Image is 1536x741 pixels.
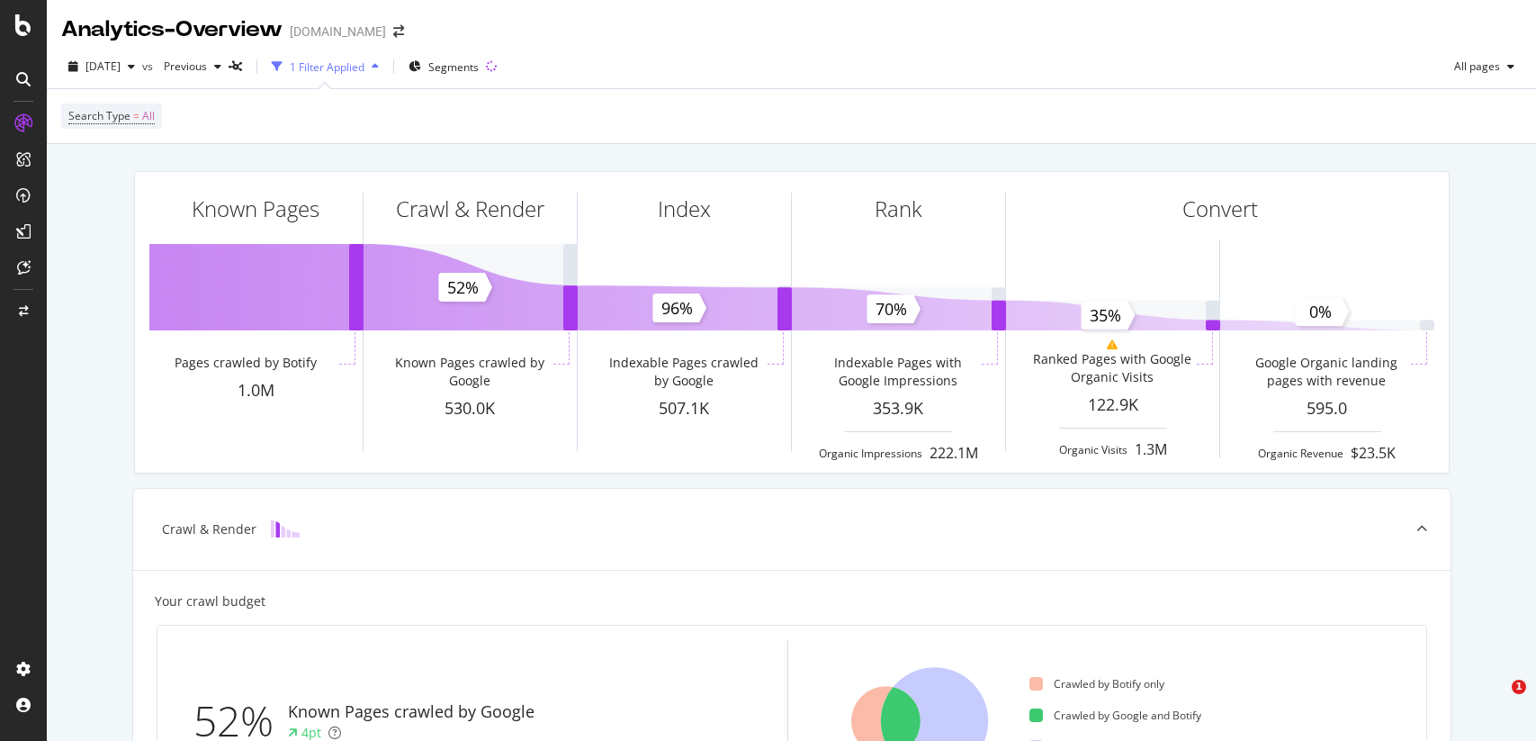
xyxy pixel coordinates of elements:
[658,194,711,224] div: Index
[142,104,155,129] span: All
[817,354,978,390] div: Indexable Pages with Google Impressions
[61,14,283,45] div: Analytics - Overview
[155,592,265,610] div: Your crawl budget
[271,520,300,538] img: block-icon
[1029,676,1164,691] div: Crawled by Botify only
[1029,708,1201,723] div: Crawled by Google and Botify
[290,23,386,41] div: [DOMAIN_NAME]
[393,25,404,38] div: arrow-right-arrow-left
[149,379,363,402] div: 1.0M
[192,194,319,224] div: Known Pages
[142,59,157,74] span: vs
[389,354,550,390] div: Known Pages crawled by Google
[162,520,256,538] div: Crawl & Render
[1447,59,1500,74] span: All pages
[603,354,764,390] div: Indexable Pages crawled by Google
[364,397,577,420] div: 530.0K
[290,59,364,75] div: 1 Filter Applied
[1447,52,1522,81] button: All pages
[396,194,544,224] div: Crawl & Render
[819,446,922,461] div: Organic Impressions
[428,59,479,75] span: Segments
[85,59,121,74] span: 2025 Sep. 12th
[401,52,486,81] button: Segments
[68,108,130,123] span: Search Type
[157,52,229,81] button: Previous
[157,59,207,74] span: Previous
[930,443,978,464] div: 222.1M
[288,700,534,724] div: Known Pages crawled by Google
[875,194,922,224] div: Rank
[133,108,139,123] span: =
[61,52,142,81] button: [DATE]
[265,52,386,81] button: 1 Filter Applied
[1512,680,1526,694] span: 1
[792,397,1005,420] div: 353.9K
[175,354,317,372] div: Pages crawled by Botify
[578,397,791,420] div: 507.1K
[1475,680,1518,723] iframe: Intercom live chat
